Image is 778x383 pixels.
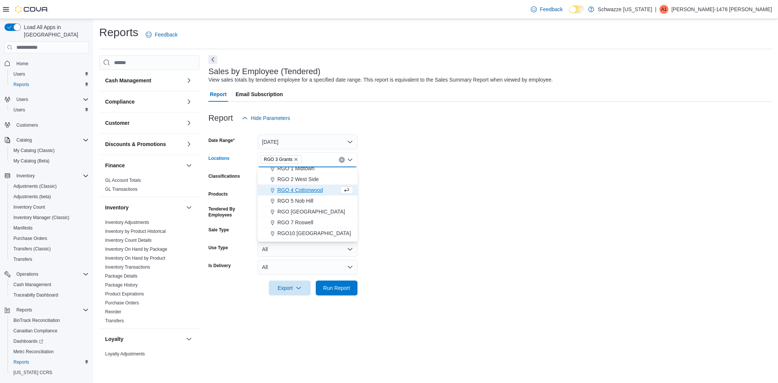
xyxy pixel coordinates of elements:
[185,76,193,85] button: Cash Management
[277,219,313,226] span: RGO 7 Roswell
[10,224,89,232] span: Manifests
[10,337,89,346] span: Dashboards
[7,223,92,233] button: Manifests
[105,335,183,343] button: Loyalty
[10,255,35,264] a: Transfers
[13,171,89,180] span: Inventory
[10,156,53,165] a: My Catalog (Beta)
[99,176,199,197] div: Finance
[105,273,138,279] a: Package Details
[16,96,28,102] span: Users
[10,203,89,212] span: Inventory Count
[569,6,585,13] input: Dark Mode
[10,70,28,79] a: Users
[13,158,50,164] span: My Catalog (Beta)
[208,155,230,161] label: Locations
[10,156,89,165] span: My Catalog (Beta)
[7,254,92,265] button: Transfers
[258,163,357,174] button: RGO 1 Midtown
[7,357,92,367] button: Reports
[105,264,150,270] span: Inventory Transactions
[208,206,255,218] label: Tendered By Employees
[13,270,89,279] span: Operations
[13,270,41,279] button: Operations
[671,5,772,14] p: [PERSON_NAME]-1476 [PERSON_NAME]
[16,307,32,313] span: Reports
[258,228,357,239] button: RGO10 [GEOGRAPHIC_DATA]
[16,137,32,143] span: Catalog
[208,137,235,143] label: Date Range
[185,335,193,344] button: Loyalty
[208,245,228,251] label: Use Type
[16,173,35,179] span: Inventory
[7,244,92,254] button: Transfers (Classic)
[258,134,357,149] button: [DATE]
[7,69,92,79] button: Users
[105,162,125,169] h3: Finance
[105,300,139,306] a: Purchase Orders
[10,203,48,212] a: Inventory Count
[105,187,138,192] a: GL Transactions
[13,183,57,189] span: Adjustments (Classic)
[7,326,92,336] button: Canadian Compliance
[185,203,193,212] button: Inventory
[105,247,167,252] a: Inventory On Hand by Package
[10,146,89,155] span: My Catalog (Classic)
[16,122,38,128] span: Customers
[105,291,144,297] span: Product Expirations
[15,6,48,13] img: Cova
[13,359,29,365] span: Reports
[13,292,58,298] span: Traceabilty Dashboard
[659,5,668,14] div: Allyson-1476 Miller
[258,217,357,228] button: RGO 7 Roswell
[105,98,183,105] button: Compliance
[10,337,46,346] a: Dashboards
[208,76,553,84] div: View sales totals by tendered employee for a specified date range. This report is equivalent to t...
[143,27,180,42] a: Feedback
[13,194,51,200] span: Adjustments (beta)
[13,225,32,231] span: Manifests
[13,95,31,104] button: Users
[208,114,233,123] h3: Report
[7,279,92,290] button: Cash Management
[10,358,32,367] a: Reports
[661,5,667,14] span: A1
[21,23,89,38] span: Load All Apps in [GEOGRAPHIC_DATA]
[16,61,28,67] span: Home
[105,219,149,225] span: Inventory Adjustments
[13,107,25,113] span: Users
[7,346,92,357] button: Metrc Reconciliation
[10,358,89,367] span: Reports
[13,256,32,262] span: Transfers
[105,162,183,169] button: Finance
[13,306,35,314] button: Reports
[13,136,35,145] button: Catalog
[13,95,89,104] span: Users
[7,367,92,378] button: [US_STATE] CCRS
[105,273,138,279] span: Package Details
[7,336,92,346] a: Dashboards
[105,256,165,261] a: Inventory On Hand by Product
[10,213,89,222] span: Inventory Manager (Classic)
[7,233,92,244] button: Purchase Orders
[10,182,60,191] a: Adjustments (Classic)
[7,105,92,115] button: Users
[105,238,152,243] a: Inventory Count Details
[10,316,63,325] a: BioTrack Reconciliation
[13,306,89,314] span: Reports
[185,161,193,170] button: Finance
[10,280,54,289] a: Cash Management
[13,148,55,153] span: My Catalog (Classic)
[258,174,357,185] button: RGO 2 West Side
[10,255,89,264] span: Transfers
[13,136,89,145] span: Catalog
[13,121,41,130] a: Customers
[277,240,306,248] span: RGO11 Yale
[10,291,61,300] a: Traceabilty Dashboard
[13,370,52,376] span: [US_STATE] CCRS
[105,282,138,288] a: Package History
[7,315,92,326] button: BioTrack Reconciliation
[105,300,139,306] span: Purchase Orders
[13,246,51,252] span: Transfers (Classic)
